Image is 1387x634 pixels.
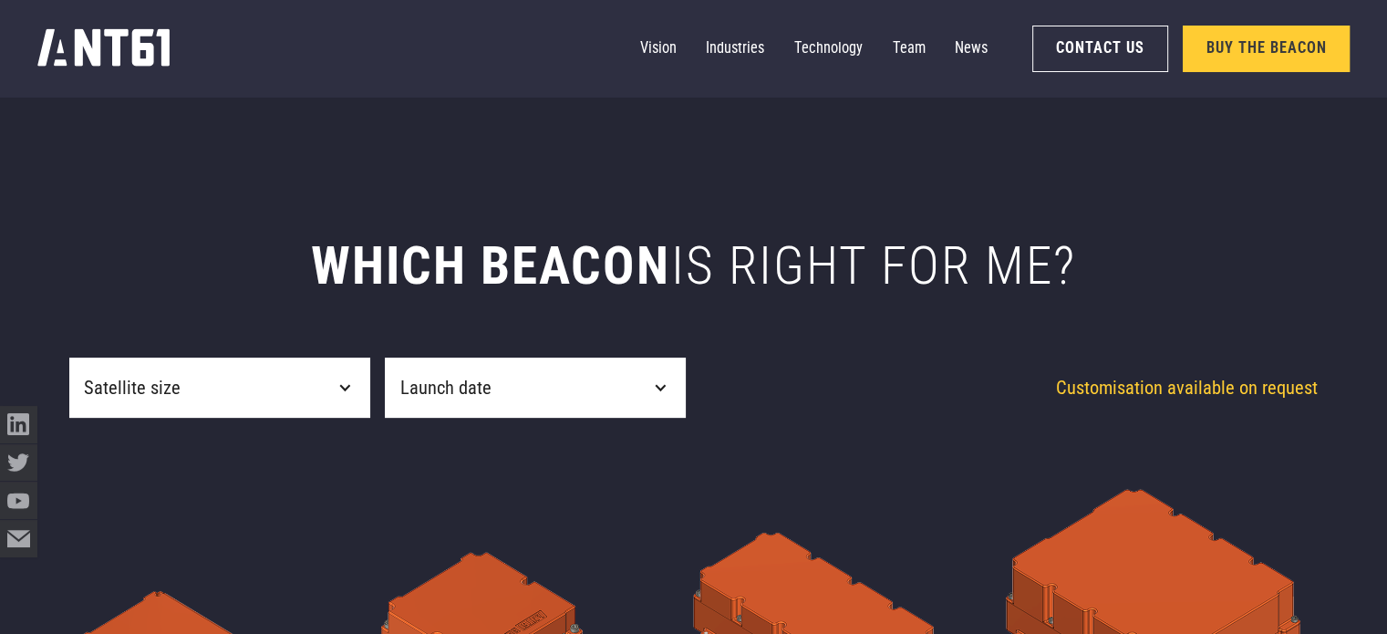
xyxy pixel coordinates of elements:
a: Buy the Beacon [1183,26,1350,72]
a: Team [893,30,926,68]
div: Launch date [400,374,492,402]
a: home [37,24,170,74]
h2: which beacon [69,235,1318,298]
div: Customisation available on request [1017,374,1318,402]
div: Satellite size [69,358,370,417]
a: Contact Us [1032,26,1167,72]
a: Technology [794,30,863,68]
form: Satellite size filter [69,358,686,417]
div: Launch date [385,358,686,417]
a: Vision [640,30,677,68]
div: Satellite size [84,374,181,402]
a: News [955,30,988,68]
span: is right for me? [670,235,1076,296]
a: Industries [706,30,764,68]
